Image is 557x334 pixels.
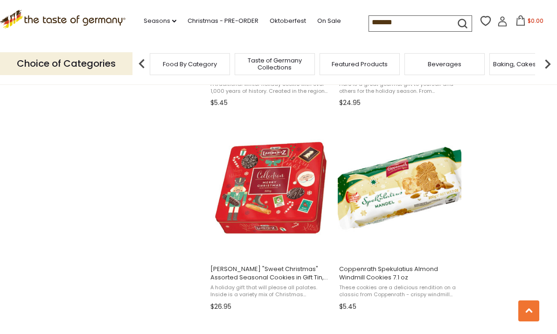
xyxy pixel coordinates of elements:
a: Christmas - PRE-ORDER [188,16,258,26]
span: A traditional winter holiday cookie with over 1,000 years of history. Created in the region that ... [210,81,331,95]
img: next arrow [538,55,557,73]
a: Lambertz [209,118,333,314]
a: Taste of Germany Collections [237,57,312,71]
a: Oktoberfest [270,16,306,26]
span: $24.95 [339,98,361,108]
button: $0.00 [509,15,549,29]
span: $26.95 [210,302,231,312]
span: [PERSON_NAME] "Sweet Christmas" Assorted Seasonal Cookies in Gift Tin, 17.6 oz [210,265,331,282]
span: $0.00 [528,17,543,25]
img: Lambertz "Sweet Christmas" Assorted Seasonal Cookies in Gift Tin, 17.6 oz [209,126,333,250]
span: Here is a great gourmet gift to yourself and others for the holiday season. From [GEOGRAPHIC_DATA... [339,81,460,95]
span: These cookies are a delicious rendition on a classic from Coppenrath - crispy windmill shaped spe... [339,284,460,299]
span: $5.45 [339,302,356,312]
a: Food By Category [163,61,217,68]
span: Coppenrath Spekulatius Almond Windmill Cookies 7.1 oz [339,265,460,282]
a: Seasons [144,16,176,26]
img: Coppenrath Spekulatius Almond Windmill Cookies 7.1 oz [338,126,461,250]
img: previous arrow [132,55,151,73]
a: Beverages [428,61,461,68]
span: $5.45 [210,98,228,108]
a: On Sale [317,16,341,26]
a: Coppenrath Spekulatius Almond Windmill Cookies 7.1 oz [338,118,461,314]
span: A holiday gift that will please all palates. Inside is a variety mix of Christmas gingerbreads, s... [210,284,331,299]
a: Featured Products [332,61,388,68]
